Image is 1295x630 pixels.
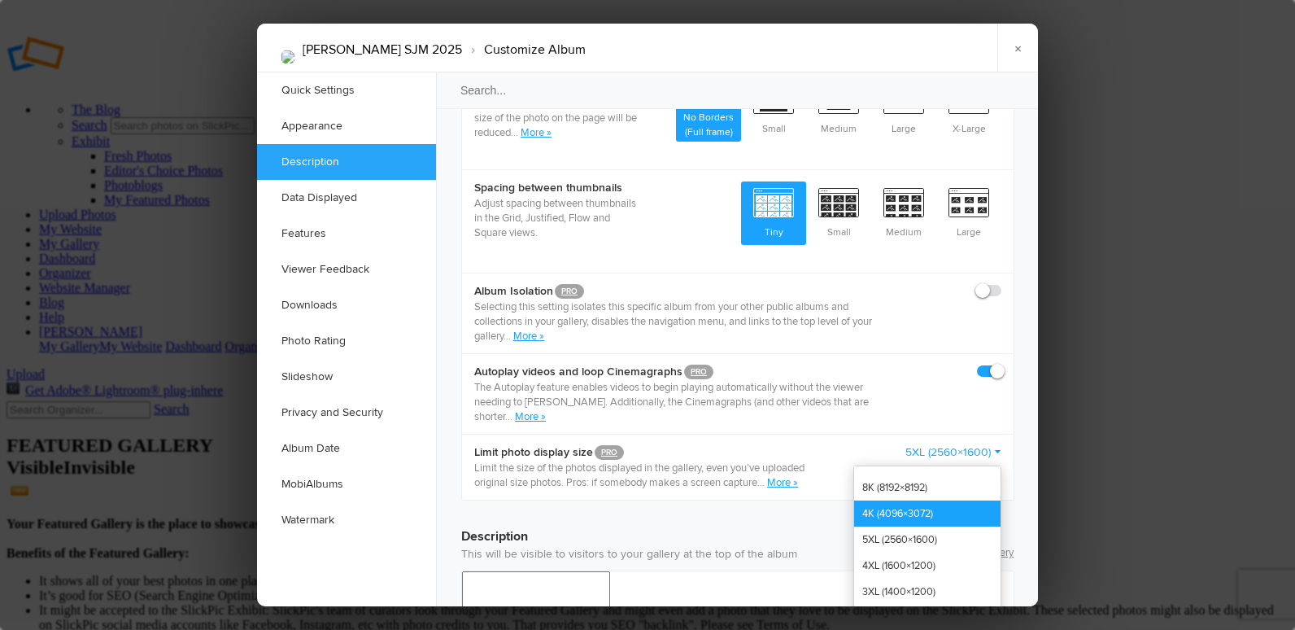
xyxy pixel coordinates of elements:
[806,182,871,242] span: Small
[257,359,436,395] a: Slideshow
[257,323,436,359] a: Photo Rating
[474,444,817,461] b: Limit photo display size
[257,252,436,287] a: Viewer Feedback
[435,72,1040,109] input: Search...
[461,514,1014,546] h3: Description
[997,24,1038,72] a: ×
[936,182,1001,242] span: Large
[257,144,436,180] a: Description
[474,180,637,196] b: Spacing between thumbnails
[474,300,896,343] p: Selecting this setting isolates this specific album from your other public albums and collections...
[905,444,1001,461] a: 5XL (2560×1600)
[257,395,436,431] a: Privacy and Security
[741,182,806,242] span: Tiny
[871,182,936,242] span: Medium
[474,283,896,300] b: Album Isolation
[767,476,798,489] a: More »
[595,445,624,460] a: PRO
[474,380,896,424] p: The Autoplay feature enables videos to begin playing automatically without the viewer needing to ...
[257,502,436,538] a: Watermark
[257,466,436,502] a: MobiAlbums
[555,284,584,299] a: PRO
[854,527,1001,553] a: 5XL (2560×1600)
[281,50,294,63] img: 20250912_CN_VB_Tournament_(15).jpg
[513,330,544,343] a: More »
[854,475,1001,501] a: 8K (8192×8192)
[474,461,817,490] p: Limit the size of the photos displayed in the gallery, even you’ve uploaded original size photos....
[854,553,1001,579] a: 4XL (1600×1200)
[521,126,552,139] a: More »
[506,330,513,343] span: ..
[257,108,436,144] a: Appearance
[303,36,462,63] li: [PERSON_NAME] SJM 2025
[854,501,1001,527] a: 4K (4096×3072)
[511,126,521,139] span: ...
[684,365,713,379] a: PRO
[257,180,436,216] a: Data Displayed
[474,81,637,140] p: Photos in the Large view style will be framed with borders around. The size of the photo on the p...
[757,476,767,489] span: ...
[257,72,436,108] a: Quick Settings
[461,546,1014,562] p: This will be visible to visitors to your gallery at the top of the album
[257,216,436,252] a: Features
[257,431,436,466] a: Album Date
[515,410,546,423] a: More »
[505,410,515,423] span: ...
[257,287,436,323] a: Downloads
[462,36,586,63] li: Customize Album
[854,579,1001,605] a: 3XL (1400×1200)
[474,364,896,380] b: Autoplay videos and loop Cinemagraphs
[474,196,637,240] p: Adjust spacing between thumbnails in the Grid, Justified, Flow and Square views.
